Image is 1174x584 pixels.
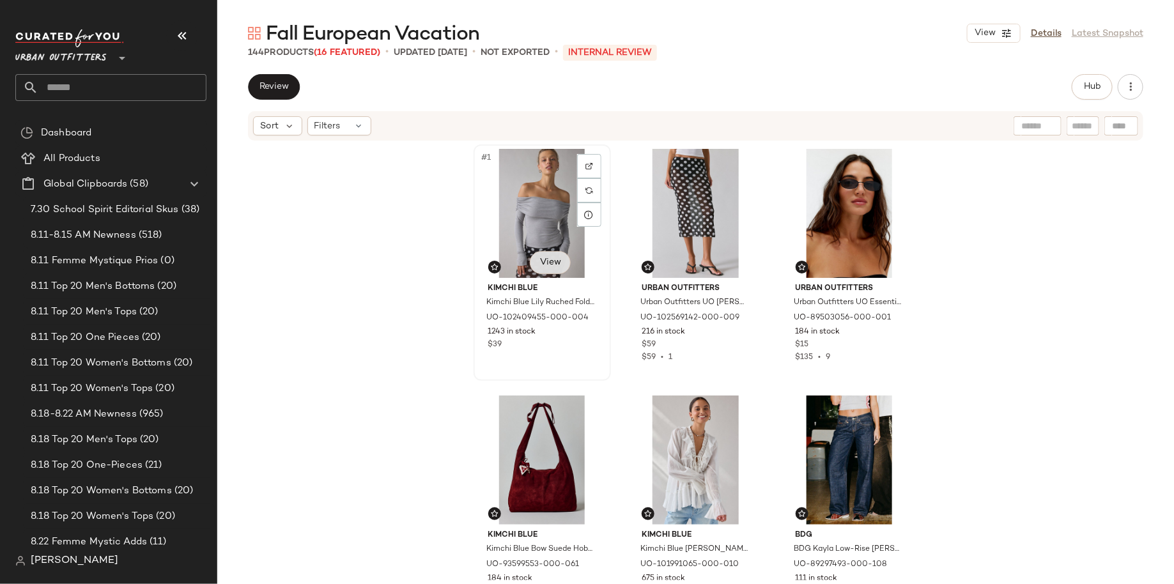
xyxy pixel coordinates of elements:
[796,353,814,362] span: $135
[248,74,300,100] button: Review
[668,353,672,362] span: 1
[798,510,806,518] img: svg%3e
[266,22,479,47] span: Fall European Vacation
[640,312,739,324] span: UO-102569142-000-009
[15,29,124,47] img: cfy_white_logo.C9jOOHJF.svg
[31,509,153,524] span: 8.18 Top 20 Women's Tops
[472,45,475,60] span: •
[642,530,750,541] span: Kimchi Blue
[631,396,760,525] img: 101991065_010_b
[491,263,498,271] img: svg%3e
[798,263,806,271] img: svg%3e
[158,254,174,268] span: (0)
[139,330,161,345] span: (20)
[640,544,748,555] span: Kimchi Blue [PERSON_NAME] Lace Trim Ruffle Babydoll Tunic Blouse in White, Women's at Urban Outfi...
[31,254,158,268] span: 8.11 Femme Mystique Prios
[644,510,652,518] img: svg%3e
[796,283,904,295] span: Urban Outfitters
[796,339,809,351] span: $15
[530,251,571,274] button: View
[642,327,685,338] span: 216 in stock
[644,263,652,271] img: svg%3e
[796,530,904,541] span: BDG
[1072,74,1113,100] button: Hub
[796,327,840,338] span: 184 in stock
[487,544,595,555] span: Kimchi Blue Bow Suede Hobo Bag in Maroon, Women's at Urban Outfitters
[31,228,136,243] span: 8.11-8.15 AM Newness
[31,553,118,569] span: [PERSON_NAME]
[1031,27,1062,40] a: Details
[785,396,914,525] img: 89297493_108_b
[642,353,656,362] span: $59
[314,119,341,133] span: Filters
[385,45,389,60] span: •
[136,228,162,243] span: (518)
[488,283,596,295] span: Kimchi Blue
[31,407,137,422] span: 8.18-8.22 AM Newness
[967,24,1021,43] button: View
[481,46,550,59] p: Not Exported
[1083,82,1101,92] span: Hub
[478,396,606,525] img: 93599553_061_b
[794,559,888,571] span: UO-89297493-000-108
[31,535,147,549] span: 8.22 Femme Mystic Adds
[43,177,127,192] span: Global Clipboards
[43,151,100,166] span: All Products
[487,312,589,324] span: UO-102409455-000-004
[563,45,657,61] p: INTERNAL REVIEW
[127,177,148,192] span: (58)
[478,149,606,278] img: 102409455_004_b
[260,119,279,133] span: Sort
[248,27,261,40] img: svg%3e
[41,126,91,141] span: Dashboard
[555,45,558,60] span: •
[31,484,172,498] span: 8.18 Top 20 Women's Bottoms
[15,43,107,66] span: Urban Outfitters
[137,433,159,447] span: (20)
[31,356,171,371] span: 8.11 Top 20 Women's Bottoms
[31,433,137,447] span: 8.18 Top 20 Men's Tops
[153,381,174,396] span: (20)
[153,509,175,524] span: (20)
[488,530,596,541] span: Kimchi Blue
[488,327,536,338] span: 1243 in stock
[147,535,167,549] span: (11)
[974,28,996,38] span: View
[640,297,748,309] span: Urban Outfitters UO [PERSON_NAME] Sheer Mesh Polka Dot Midi Skirt in Black/White Polka Dot, Women...
[488,339,502,351] span: $39
[481,151,494,164] span: #1
[248,48,264,58] span: 144
[814,353,826,362] span: •
[794,544,902,555] span: BDG Kayla Low-Rise [PERSON_NAME] in Rinse, Women's at Urban Outfitters
[31,279,155,294] span: 8.11 Top 20 Men's Bottoms
[179,203,200,217] span: (38)
[31,305,137,319] span: 8.11 Top 20 Men's Tops
[137,305,158,319] span: (20)
[642,339,656,351] span: $59
[631,149,760,278] img: 102569142_009_b
[487,297,595,309] span: Kimchi Blue Lily Ruched Foldover Off-The-Shoulder Knit Top in Grey, Women's at Urban Outfitters
[137,407,164,422] span: (965)
[31,330,139,345] span: 8.11 Top 20 One Pieces
[259,82,289,92] span: Review
[155,279,177,294] span: (20)
[394,46,467,59] p: updated [DATE]
[640,559,739,571] span: UO-101991065-000-010
[171,356,193,371] span: (20)
[31,458,143,473] span: 8.18 Top 20 One-Pieces
[794,297,902,309] span: Urban Outfitters UO Essential Metal Rectangle Sunglasses in Black, Women's at Urban Outfitters
[585,187,593,194] img: svg%3e
[172,484,194,498] span: (20)
[585,162,593,170] img: svg%3e
[31,203,179,217] span: 7.30 School Spirit Editorial Skus
[31,381,153,396] span: 8.11 Top 20 Women's Tops
[314,48,380,58] span: (16 Featured)
[794,312,892,324] span: UO-89503056-000-001
[487,559,580,571] span: UO-93599553-000-061
[491,510,498,518] img: svg%3e
[539,257,561,268] span: View
[248,46,380,59] div: Products
[20,127,33,139] img: svg%3e
[15,556,26,566] img: svg%3e
[785,149,914,278] img: 89503056_001_b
